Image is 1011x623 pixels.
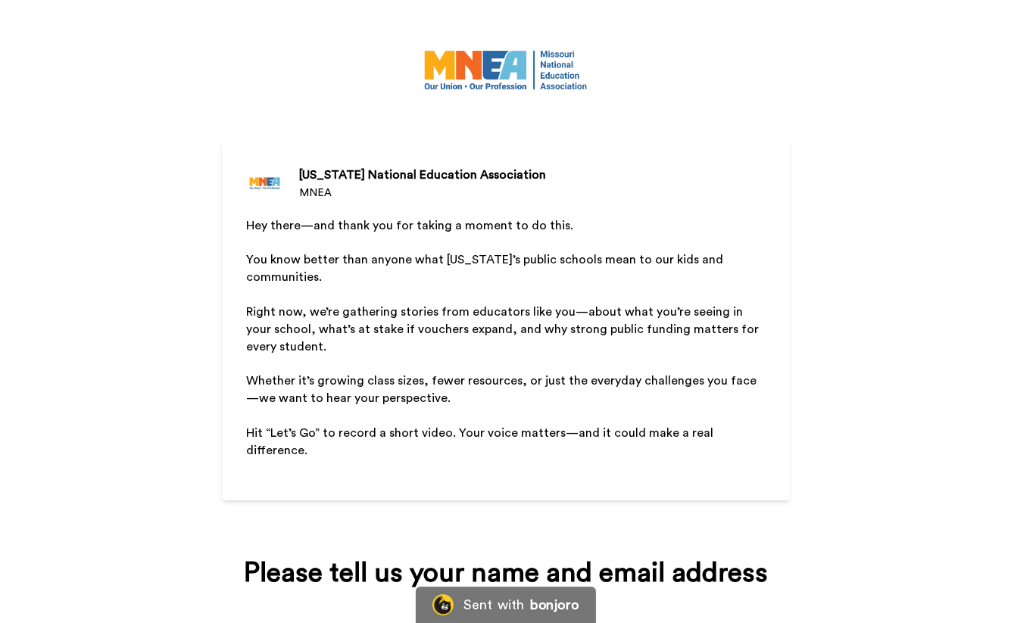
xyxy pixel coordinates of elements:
[463,598,524,612] div: Sent with
[299,166,546,184] div: [US_STATE] National Education Association
[246,427,716,456] span: Hit “Let’s Go” to record a short video. Your voice matters—and it could make a real difference.
[299,185,546,201] div: MNEA
[530,598,579,612] div: bonjoro
[246,254,726,283] span: You know better than anyone what [US_STATE]’s public schools mean to our kids and communities.
[246,306,762,353] span: Right now, we’re gathering stories from educators like you—about what you’re seeing in your schoo...
[246,220,573,232] span: Hey there—and thank you for taking a moment to do this.
[432,594,453,615] img: Bonjoro Logo
[246,164,284,202] img: MNEA
[246,375,757,404] span: Whether it’s growing class sizes, fewer resources, or just the everyday challenges you face—we wa...
[243,558,769,588] div: Please tell us your name and email address
[423,48,589,92] img: https://cdn.bonjoro.com/media/c220d1c5-c6b3-4e3f-a3d0-f92713318533/a67938ba-7105-4075-a790-2e34c3...
[415,587,595,623] a: Bonjoro LogoSent withbonjoro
